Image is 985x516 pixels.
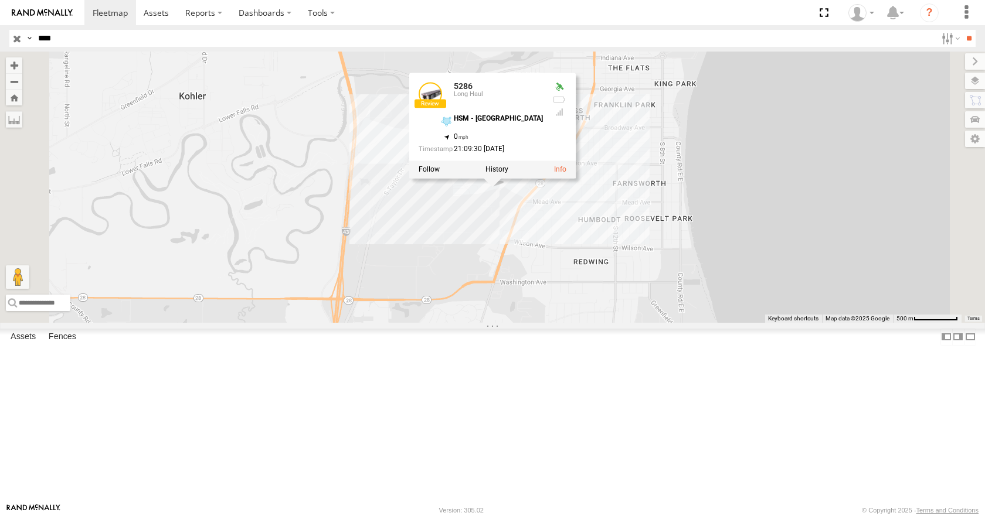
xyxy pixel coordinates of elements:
div: HSM - [GEOGRAPHIC_DATA] [454,115,543,123]
div: No battery health information received from this device. [552,95,566,105]
label: Measure [6,111,22,128]
span: 500 m [896,315,913,322]
label: Fences [43,329,82,346]
span: 0 [454,133,468,141]
div: Date/time of location update [419,146,543,153]
span: Map data ©2025 Google [826,315,889,322]
a: View Asset Details [554,166,566,174]
img: rand-logo.svg [12,9,73,17]
button: Zoom out [6,73,22,90]
a: 5286 [454,82,473,91]
button: Keyboard shortcuts [768,315,818,323]
a: Terms and Conditions [916,507,979,514]
div: Todd Sigmon [844,4,878,22]
i: ? [920,4,939,22]
button: Drag Pegman onto the map to open Street View [6,265,29,289]
label: Dock Summary Table to the Left [940,329,952,346]
a: View Asset Details [419,83,442,106]
a: Visit our Website [6,504,60,516]
div: Version: 305.02 [439,507,484,514]
label: Search Filter Options [937,30,962,47]
div: Valid GPS Fix [552,83,566,92]
label: Realtime tracking of Asset [419,166,440,174]
label: Map Settings [965,131,985,147]
button: Zoom in [6,57,22,73]
div: Last Event GSM Signal Strength [552,108,566,117]
label: Assets [5,329,42,346]
div: © Copyright 2025 - [862,507,979,514]
label: Hide Summary Table [964,329,976,346]
label: Dock Summary Table to the Right [952,329,964,346]
button: Zoom Home [6,90,22,105]
button: Map Scale: 500 m per 72 pixels [893,315,962,323]
a: Terms [967,316,980,320]
label: View Asset History [485,166,508,174]
div: Long Haul [454,91,543,98]
label: Search Query [25,30,34,47]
